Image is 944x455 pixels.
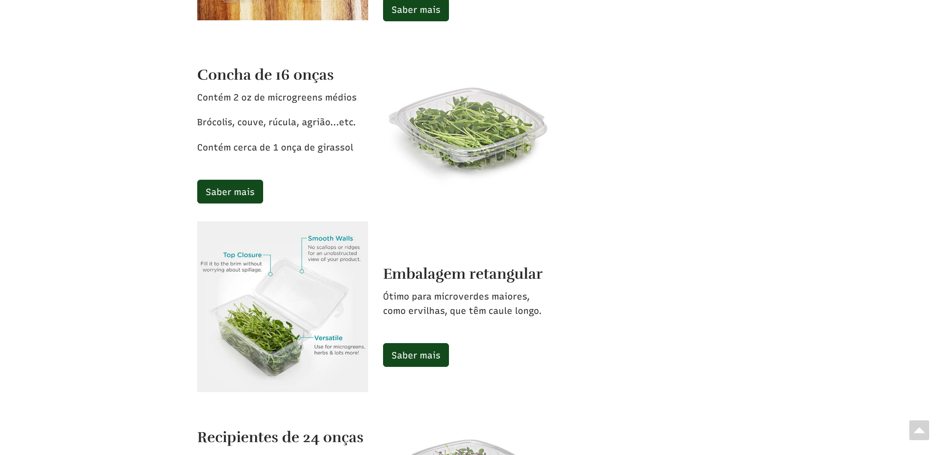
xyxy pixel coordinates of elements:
[197,92,357,103] font: Contém 2 oz de microgreens médios
[383,291,542,316] font: Ótimo para microverdes maiores, como ervilhas, que têm caule longo.
[383,40,554,211] img: 63ebaa065d68ac98c1322d8e30f64cea5e528393
[383,265,543,283] font: Embalagem retangular
[383,343,449,367] a: Saber mais
[197,221,368,392] img: c682e2658ff87815d710720f91ca29ec1e426227
[391,4,441,15] font: Saber mais
[206,187,255,198] font: Saber mais
[197,428,364,447] font: Recipientes de 24 onças
[197,142,353,153] font: Contém cerca de 1 onça de girassol
[197,66,334,84] font: Concha de 16 onças
[391,350,441,361] font: Saber mais
[197,180,263,203] a: Saber mais
[197,117,356,128] font: Brócolis, couve, rúcula, agrião...etc.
